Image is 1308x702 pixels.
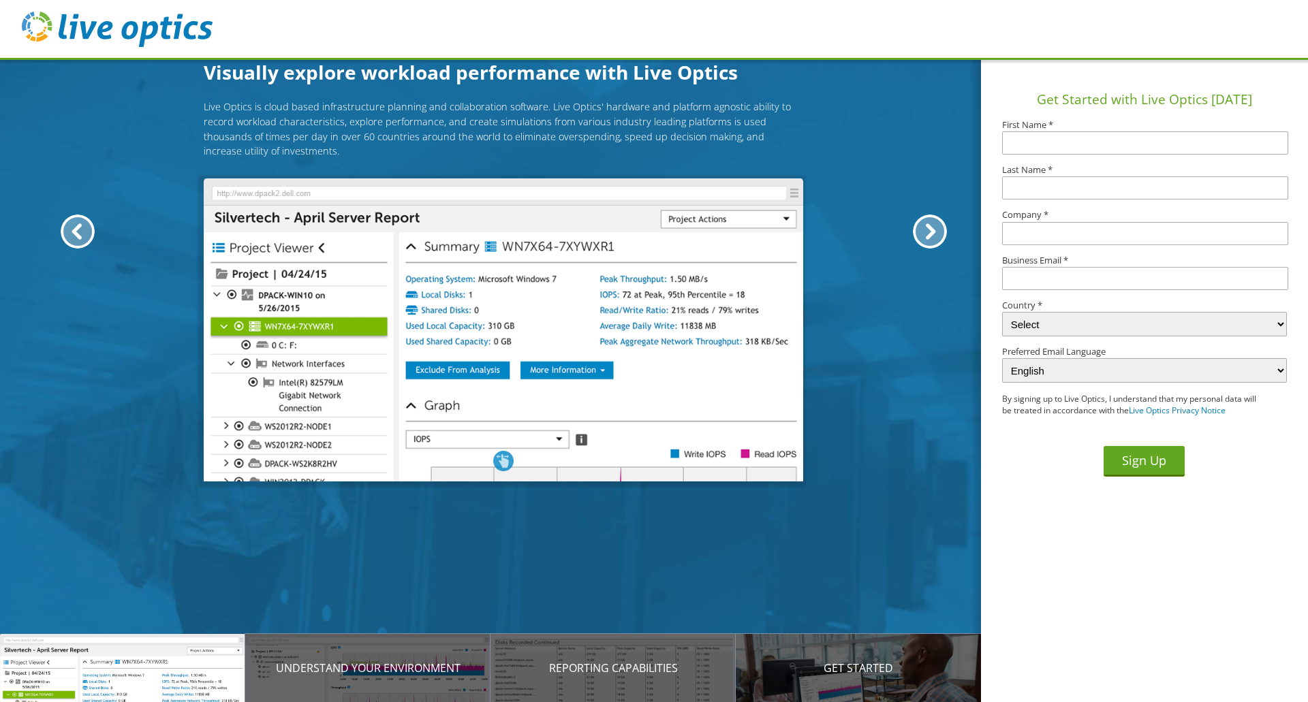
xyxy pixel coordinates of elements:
h1: Visually explore workload performance with Live Optics [204,58,803,86]
button: Sign Up [1104,446,1185,477]
p: By signing up to Live Optics, I understand that my personal data will be treated in accordance wi... [1002,394,1258,417]
img: live_optics_svg.svg [22,12,213,47]
label: Country * [1002,301,1287,310]
p: Reporting Capabilities [490,660,736,676]
p: Get Started [736,660,981,676]
label: Last Name * [1002,165,1287,174]
label: Business Email * [1002,256,1287,265]
img: Introducing Live Optics [204,178,803,482]
label: Company * [1002,210,1287,219]
h1: Get Started with Live Optics [DATE] [986,90,1303,110]
p: Live Optics is cloud based infrastructure planning and collaboration software. Live Optics' hardw... [204,99,803,158]
a: Live Optics Privacy Notice [1129,404,1226,416]
label: First Name * [1002,121,1287,129]
label: Preferred Email Language [1002,347,1287,356]
p: Understand your environment [245,660,490,676]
